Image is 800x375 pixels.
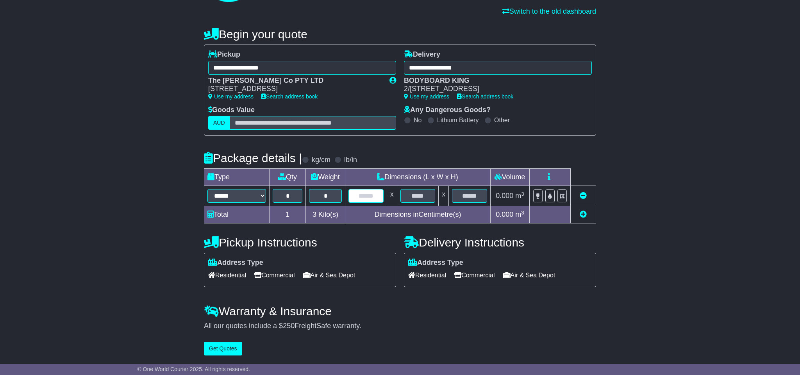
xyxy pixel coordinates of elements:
td: 1 [270,206,306,223]
sup: 3 [521,210,524,216]
span: 3 [312,211,316,218]
label: Address Type [208,259,263,267]
td: Total [204,206,270,223]
a: Use my address [404,93,449,100]
div: 2/[STREET_ADDRESS] [404,85,584,93]
td: Volume [490,169,529,186]
label: Other [494,116,510,124]
h4: Package details | [204,152,302,164]
td: Type [204,169,270,186]
h4: Delivery Instructions [404,236,596,249]
span: m [515,192,524,200]
span: © One World Courier 2025. All rights reserved. [137,366,250,372]
h4: Warranty & Insurance [204,305,596,318]
span: m [515,211,524,218]
a: Add new item [580,211,587,218]
td: x [439,186,449,206]
span: 0.000 [496,192,513,200]
button: Get Quotes [204,342,242,355]
span: 250 [283,322,295,330]
td: x [387,186,397,206]
label: Any Dangerous Goods? [404,106,491,114]
div: All our quotes include a $ FreightSafe warranty. [204,322,596,330]
div: [STREET_ADDRESS] [208,85,382,93]
a: Search address book [457,93,513,100]
span: Air & Sea Depot [503,269,555,281]
span: Residential [208,269,246,281]
td: Qty [270,169,306,186]
div: The [PERSON_NAME] Co PTY LTD [208,77,382,85]
a: Use my address [208,93,254,100]
label: Pickup [208,50,240,59]
span: Residential [408,269,446,281]
div: BODYBOARD KING [404,77,584,85]
label: Address Type [408,259,463,267]
label: kg/cm [312,156,330,164]
label: No [414,116,421,124]
span: Air & Sea Depot [303,269,355,281]
td: Dimensions in Centimetre(s) [345,206,490,223]
h4: Begin your quote [204,28,596,41]
label: lb/in [344,156,357,164]
a: Remove this item [580,192,587,200]
label: Delivery [404,50,440,59]
a: Search address book [261,93,318,100]
span: Commercial [254,269,295,281]
label: Goods Value [208,106,255,114]
label: Lithium Battery [437,116,479,124]
td: Kilo(s) [306,206,345,223]
td: Weight [306,169,345,186]
label: AUD [208,116,230,130]
a: Switch to the old dashboard [502,7,596,15]
span: Commercial [454,269,495,281]
td: Dimensions (L x W x H) [345,169,490,186]
sup: 3 [521,191,524,197]
span: 0.000 [496,211,513,218]
h4: Pickup Instructions [204,236,396,249]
